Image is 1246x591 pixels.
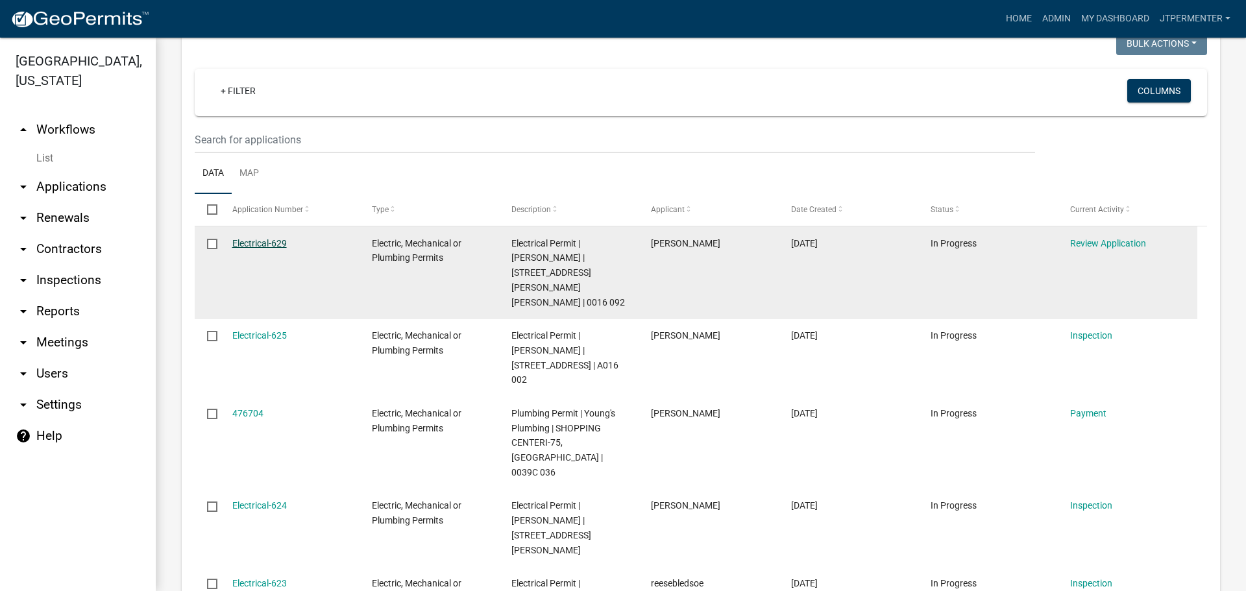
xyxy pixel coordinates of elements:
a: 476704 [232,408,263,418]
a: + Filter [210,79,266,103]
datatable-header-cell: Date Created [778,194,918,225]
span: Type [372,205,389,214]
a: Home [1001,6,1037,31]
span: Jessica Shiver [651,330,720,341]
span: Electrical Permit | Jessica Shiver | 302 BEAR CREEK RD, Valdosta 31603 | A016 002 [511,330,618,385]
span: Electric, Mechanical or Plumbing Permits [372,500,461,525]
datatable-header-cell: Type [360,194,499,225]
span: In Progress [931,578,977,588]
a: Review Application [1070,238,1146,248]
span: reesebledsoe [651,578,703,588]
input: Search for applications [195,127,1035,153]
i: arrow_drop_down [16,366,31,381]
span: 09/17/2025 [791,238,818,248]
span: Current Activity [1070,205,1124,214]
a: My Dashboard [1076,6,1154,31]
a: Data [195,153,232,195]
span: James T. Permenter Jr. [651,408,720,418]
i: arrow_drop_up [16,122,31,138]
span: In Progress [931,330,977,341]
datatable-header-cell: Application Number [219,194,359,225]
datatable-header-cell: Applicant [639,194,778,225]
span: Daryl Clinton Harper [651,500,720,511]
i: arrow_drop_down [16,397,31,413]
span: Electrical Permit | David McMichen | 715 FOURTH ST W, Hiram 30141 | A002 153 [511,500,591,555]
a: Map [232,153,267,195]
a: Admin [1037,6,1076,31]
a: Electrical-625 [232,330,287,341]
span: Applicant [651,205,685,214]
a: jtpermenter [1154,6,1236,31]
a: Electrical-624 [232,500,287,511]
i: arrow_drop_down [16,335,31,350]
span: In Progress [931,408,977,418]
i: help [16,428,31,444]
span: Status [931,205,953,214]
span: Electric, Mechanical or Plumbing Permits [372,238,461,263]
datatable-header-cell: Status [918,194,1058,225]
span: Description [511,205,551,214]
span: 09/10/2025 [791,408,818,418]
i: arrow_drop_down [16,272,31,288]
a: Payment [1070,408,1106,418]
a: Electrical-623 [232,578,287,588]
span: In Progress [931,500,977,511]
span: 09/10/2025 [791,500,818,511]
a: Inspection [1070,500,1112,511]
span: Electric, Mechanical or Plumbing Permits [372,330,461,356]
datatable-header-cell: Select [195,194,219,225]
button: Bulk Actions [1116,32,1207,55]
datatable-header-cell: Current Activity [1058,194,1197,225]
a: Inspection [1070,330,1112,341]
span: Electrical Permit | Bret C. Williams | 1931 QUILLIE JONES RD, Adel 31620 | 0016 092 [511,238,625,308]
span: In Progress [931,238,977,248]
i: arrow_drop_down [16,241,31,257]
span: Electric, Mechanical or Plumbing Permits [372,408,461,433]
datatable-header-cell: Description [499,194,639,225]
i: arrow_drop_down [16,304,31,319]
button: Columns [1127,79,1191,103]
i: arrow_drop_down [16,179,31,195]
span: Date Created [791,205,837,214]
span: Application Number [232,205,303,214]
span: 09/09/2025 [791,578,818,588]
span: 09/11/2025 [791,330,818,341]
a: Inspection [1070,578,1112,588]
span: Plumbing Permit | Young's Plumbing | SHOPPING CENTERI-75, Adel Ga | 0039C 036 [511,408,615,477]
a: Electrical-629 [232,238,287,248]
span: Madalaine Arrington [651,238,720,248]
i: arrow_drop_down [16,210,31,226]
